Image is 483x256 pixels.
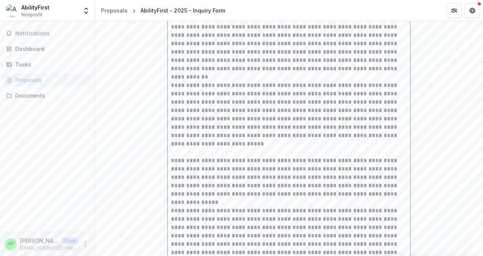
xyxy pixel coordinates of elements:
span: Nonprofit [21,11,43,18]
div: Hanna Portillo [8,242,14,247]
a: Documents [3,89,92,102]
span: Notifications [15,30,88,37]
div: AbilityFirst - 2025 - Inquiry Form [140,6,225,14]
button: Open entity switcher [81,3,92,18]
button: Notifications [3,27,92,40]
div: Proposals [101,6,128,14]
p: [EMAIL_ADDRESS][DOMAIN_NAME] [20,245,78,251]
a: Dashboard [3,43,92,55]
button: Get Help [465,3,480,18]
nav: breadcrumb [98,5,228,16]
p: User [62,237,78,244]
div: AbilityFirst [21,3,49,11]
div: Documents [15,92,85,100]
button: More [81,240,90,249]
a: Tasks [3,58,92,71]
div: Proposals [15,76,85,84]
img: AbilityFirst [6,5,18,17]
button: Partners [447,3,462,18]
a: Proposals [98,5,131,16]
div: Tasks [15,60,85,68]
p: [PERSON_NAME] [20,237,59,245]
a: Proposals [3,74,92,86]
div: Dashboard [15,45,85,53]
